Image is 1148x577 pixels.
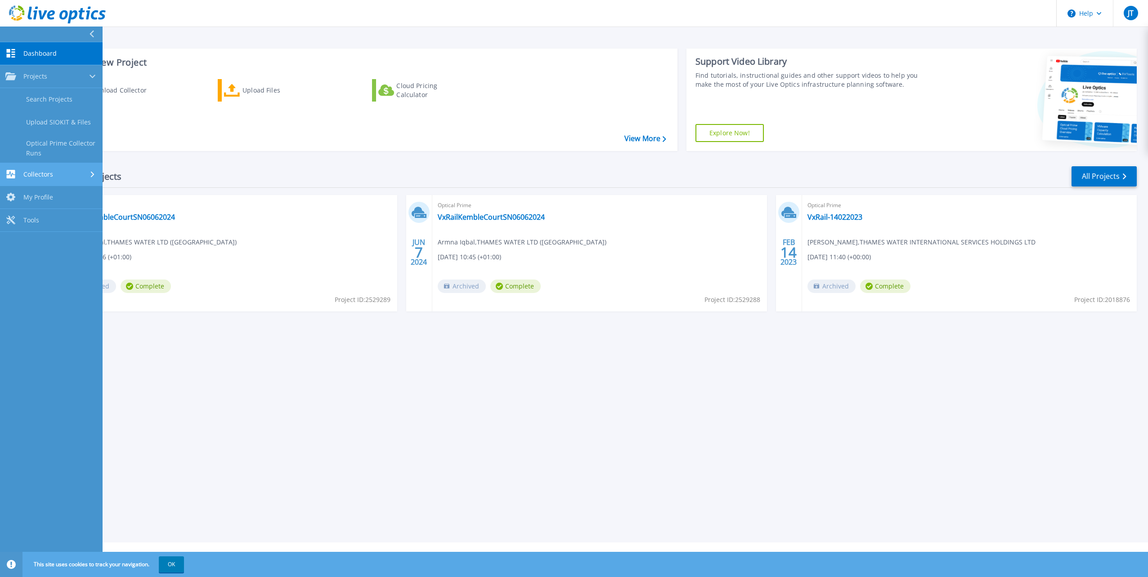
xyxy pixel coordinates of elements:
[438,200,762,210] span: Optical Prime
[704,295,760,305] span: Project ID: 2529288
[807,200,1131,210] span: Optical Prime
[624,134,666,143] a: View More
[695,56,928,67] div: Support Video Library
[438,213,545,222] a: VxRailKembleCourtSN06062024
[438,252,501,262] span: [DATE] 10:45 (+01:00)
[68,237,237,247] span: Armna Iqbal , THAMES WATER LTD ([GEOGRAPHIC_DATA])
[780,249,797,256] span: 14
[415,249,423,256] span: 7
[860,280,910,293] span: Complete
[438,237,606,247] span: Armna Iqbal , THAMES WATER LTD ([GEOGRAPHIC_DATA])
[64,58,666,67] h3: Start a New Project
[218,79,318,102] a: Upload Files
[23,72,47,80] span: Projects
[695,124,764,142] a: Explore Now!
[68,200,392,210] span: Optical Prime
[807,252,871,262] span: [DATE] 11:40 (+00:00)
[25,556,184,573] span: This site uses cookies to track your navigation.
[490,280,541,293] span: Complete
[23,49,57,58] span: Dashboard
[335,295,390,305] span: Project ID: 2529289
[64,79,164,102] a: Download Collector
[1072,166,1137,186] a: All Projects
[410,236,427,269] div: JUN 2024
[159,556,184,573] button: OK
[438,280,486,293] span: Archived
[1074,295,1130,305] span: Project ID: 2018876
[87,81,159,99] div: Download Collector
[372,79,472,102] a: Cloud Pricing Calculator
[23,193,53,201] span: My Profile
[23,170,53,178] span: Collectors
[1128,9,1134,17] span: JT
[121,280,171,293] span: Complete
[807,213,862,222] a: VxRail-14022023
[23,216,39,224] span: Tools
[807,280,856,293] span: Archived
[695,71,928,89] div: Find tutorials, instructional guides and other support videos to help you make the most of your L...
[396,81,468,99] div: Cloud Pricing Calculator
[807,237,1036,247] span: [PERSON_NAME] , THAMES WATER INTERNATIONAL SERVICES HOLDINGS LTD
[780,236,797,269] div: FEB 2023
[68,213,175,222] a: VxRailKembleCourtSN06062024
[242,81,314,99] div: Upload Files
